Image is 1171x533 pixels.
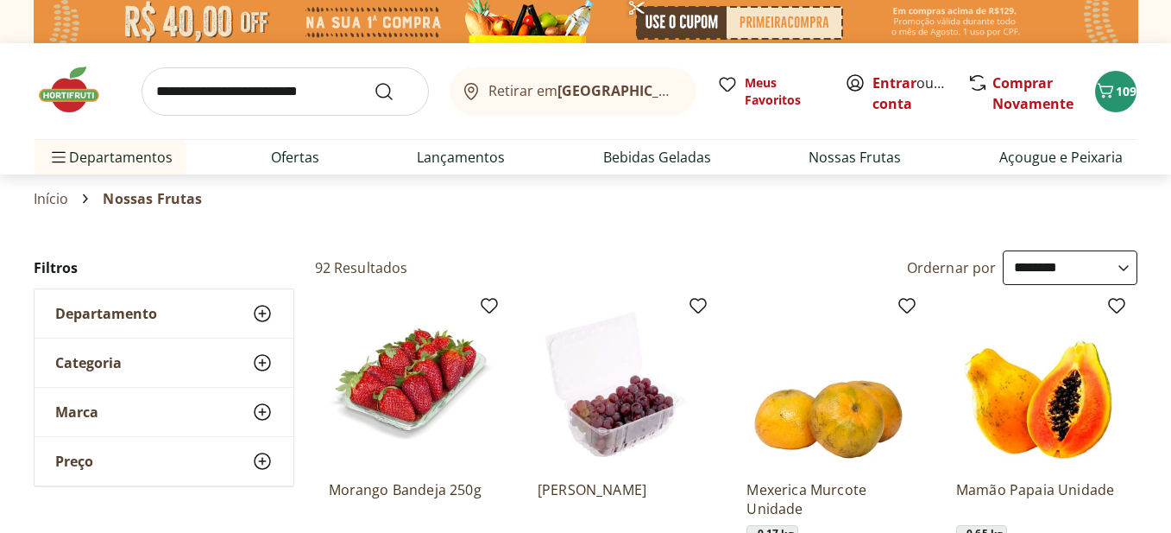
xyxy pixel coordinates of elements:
button: Marca [35,388,293,436]
a: Criar conta [872,73,967,113]
a: Mexerica Murcote Unidade [746,480,910,518]
span: ou [872,73,949,114]
span: Departamentos [48,136,173,178]
a: Início [34,191,69,206]
span: Meus Favoritos [745,74,824,109]
a: Açougue e Peixaria [999,147,1123,168]
button: Carrinho [1095,71,1136,112]
label: Ordernar por [907,258,997,277]
button: Preço [35,437,293,485]
a: Entrar [872,73,916,92]
button: Categoria [35,339,293,387]
img: Hortifruti [35,64,121,116]
a: Nossas Frutas [809,147,901,168]
input: search [142,67,429,116]
a: Bebidas Geladas [603,147,711,168]
h2: Filtros [34,251,294,285]
span: 109 [1116,83,1136,99]
span: Marca [55,403,98,421]
a: [PERSON_NAME] [538,480,702,518]
a: Mamão Papaia Unidade [956,480,1120,518]
img: Uva Rosada Embalada [538,302,702,466]
img: Mamão Papaia Unidade [956,302,1120,466]
button: Menu [48,136,69,178]
span: Categoria [55,354,122,371]
b: [GEOGRAPHIC_DATA]/[GEOGRAPHIC_DATA] [557,81,848,100]
img: Mexerica Murcote Unidade [746,302,910,466]
span: Retirar em [488,83,679,98]
button: Submit Search [374,81,415,102]
img: Morango Bandeja 250g [329,302,493,466]
a: Lançamentos [417,147,505,168]
button: Departamento [35,289,293,338]
button: Retirar em[GEOGRAPHIC_DATA]/[GEOGRAPHIC_DATA] [450,67,696,116]
a: Morango Bandeja 250g [329,480,493,518]
a: Meus Favoritos [717,74,824,109]
span: Preço [55,453,93,470]
h2: 92 Resultados [315,258,408,277]
span: Departamento [55,305,157,322]
a: Comprar Novamente [992,73,1073,113]
a: Ofertas [271,147,319,168]
span: Nossas Frutas [103,191,202,206]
